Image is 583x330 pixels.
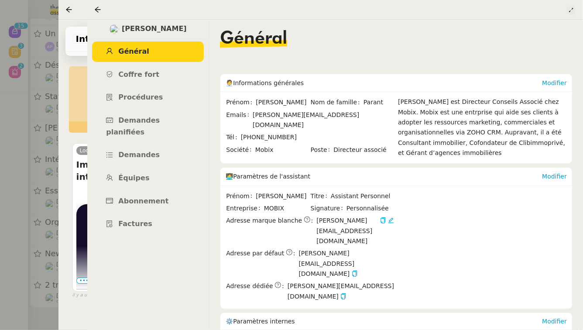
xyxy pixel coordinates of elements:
[226,74,542,92] div: 🧑‍💼
[92,65,204,85] a: Coffre fort
[311,97,364,107] span: Nom de famille
[76,247,338,265] td: COMING SOON
[72,292,106,299] span: il y a une heure
[288,281,394,302] span: [PERSON_NAME][EMAIL_ADDRESS][DOMAIN_NAME]
[92,110,204,142] a: Demandes planifiées
[226,203,264,213] span: Entreprise
[233,79,304,86] span: Informations générales
[76,278,92,284] span: •••
[264,203,310,213] span: MOBIX
[299,248,394,279] span: [PERSON_NAME][EMAIL_ADDRESS][DOMAIN_NAME]
[364,97,394,107] span: Parant
[253,111,359,128] span: [PERSON_NAME][EMAIL_ADDRESS][DOMAIN_NAME]
[233,173,310,180] span: Paramètres de l'assistant
[76,265,338,305] td: Loom Workspace Integration with Atlassian
[226,216,302,226] span: Adresse marque blanche
[220,30,287,48] span: Général
[92,145,204,165] a: Demandes
[76,217,338,246] a: Atlassian Loom
[542,318,567,325] a: Modifier
[118,174,149,182] span: Équipes
[256,191,309,201] span: [PERSON_NAME]
[331,191,394,201] span: Assistant Personnel
[311,203,346,213] span: Signature
[92,87,204,108] a: Procédures
[226,248,284,258] span: Adresse par défaut
[542,173,567,180] a: Modifier
[241,134,297,141] span: [PHONE_NUMBER]
[226,145,255,155] span: Société
[255,145,310,155] span: Mobix
[118,220,152,228] span: Factures
[233,318,295,325] span: Paramètres internes
[311,145,334,155] span: Poste
[256,97,309,107] span: [PERSON_NAME]
[118,47,149,55] span: Général
[226,191,256,201] span: Prénom
[311,191,331,201] span: Titre
[118,151,160,159] span: Demandes
[226,110,253,131] span: Emails
[226,132,240,142] span: Tél
[226,97,256,107] span: Prénom
[118,197,168,205] span: Abonnement
[333,145,394,155] span: Directeur associé
[226,168,542,185] div: 🧑‍💻
[92,41,204,62] a: Général
[346,203,389,213] span: Personnalisée
[398,97,567,158] div: [PERSON_NAME] est Directeur Conseils Associé chez Mobix. Mobix est une entrprise qui aide ses cli...
[106,116,160,136] span: Demandes planifiées
[118,93,163,101] span: Procédures
[118,70,159,79] span: Coffre fort
[316,216,378,246] span: [PERSON_NAME][EMAIL_ADDRESS][DOMAIN_NAME]
[110,24,119,34] img: users%2FW4OQjB9BRtYK2an7yusO0WsYLsD3%2Favatar%2F28027066-518b-424c-8476-65f2e549ac29
[122,23,187,35] span: [PERSON_NAME]
[542,79,567,86] a: Modifier
[92,191,204,212] a: Abonnement
[92,168,204,189] a: Équipes
[76,34,257,43] span: Intégrer l'espace Loom avec Atlassian
[76,158,309,183] h4: Important: Your Loom workspace is integrating with Atlassian
[76,147,98,155] a: Loom
[226,281,273,291] span: Adresse dédiée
